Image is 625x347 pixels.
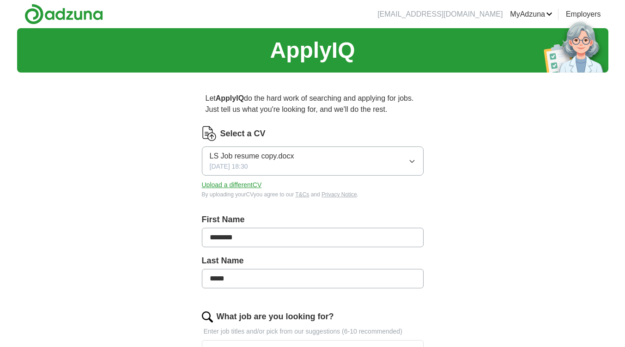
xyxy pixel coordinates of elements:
button: LS Job resume copy.docx[DATE] 18:30 [202,146,424,176]
h1: ApplyIQ [270,34,355,67]
a: Privacy Notice [322,191,357,198]
p: Let do the hard work of searching and applying for jobs. Just tell us what you're looking for, an... [202,89,424,119]
label: First Name [202,213,424,226]
a: Employers [566,9,601,20]
span: LS Job resume copy.docx [210,151,294,162]
div: By uploading your CV you agree to our and . [202,190,424,199]
a: T&Cs [295,191,309,198]
span: [DATE] 18:30 [210,162,248,171]
img: CV Icon [202,126,217,141]
strong: ApplyIQ [216,94,244,102]
p: Enter job titles and/or pick from our suggestions (6-10 recommended) [202,327,424,336]
label: What job are you looking for? [217,310,334,323]
label: Select a CV [220,128,266,140]
a: MyAdzuna [510,9,552,20]
img: search.png [202,311,213,323]
li: [EMAIL_ADDRESS][DOMAIN_NAME] [377,9,503,20]
label: Last Name [202,255,424,267]
button: Upload a differentCV [202,180,262,190]
img: Adzuna logo [24,4,103,24]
